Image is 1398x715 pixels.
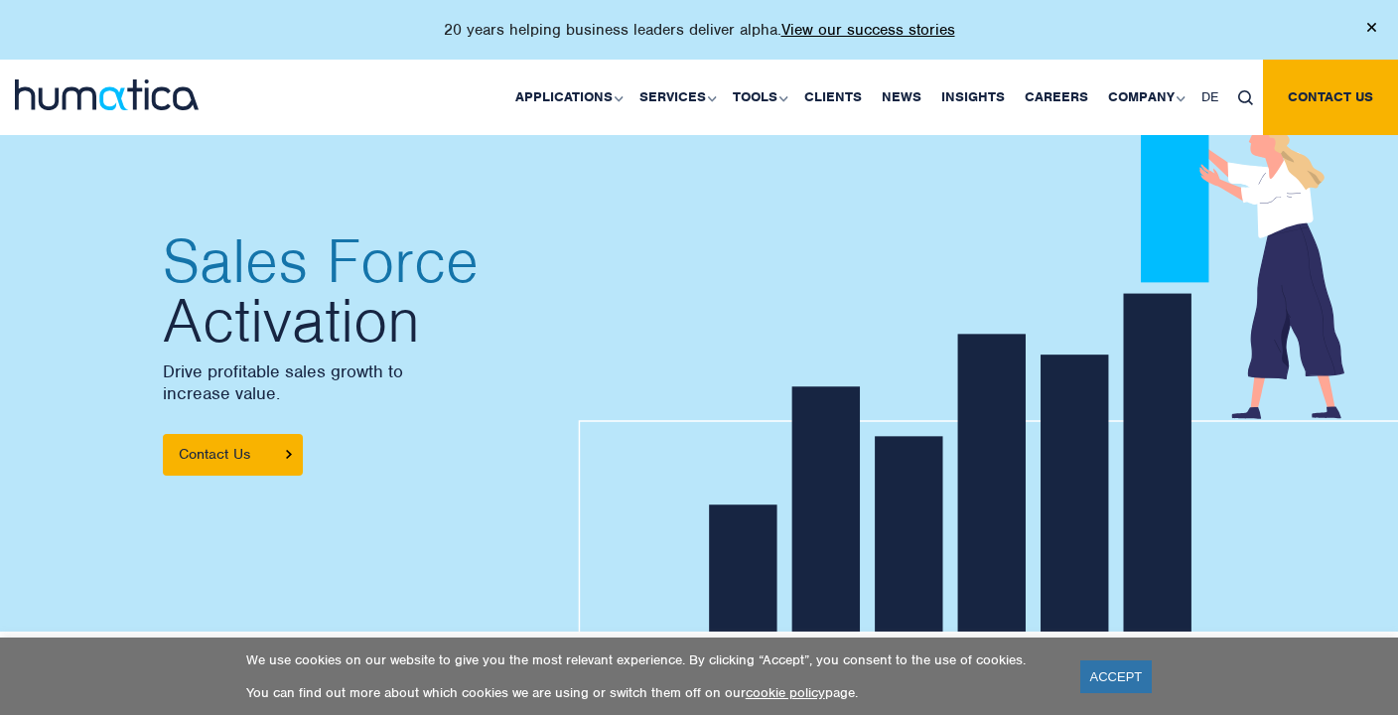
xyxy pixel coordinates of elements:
img: search_icon [1238,90,1253,105]
a: Contact us [1263,60,1398,135]
a: ACCEPT [1080,660,1153,693]
a: Company [1098,60,1191,135]
a: Tools [723,60,794,135]
p: We use cookies on our website to give you the most relevant experience. By clicking “Accept”, you... [246,651,1055,668]
a: cookie policy [746,684,825,701]
a: Insights [931,60,1015,135]
img: logo [15,79,199,110]
a: DE [1191,60,1228,135]
a: Services [629,60,723,135]
img: arrowicon [286,450,292,459]
p: 20 years helping business leaders deliver alpha. [444,20,955,40]
span: Sales Force [163,231,679,291]
h2: Activation [163,231,679,351]
p: You can find out more about which cookies we are using or switch them off on our page. [246,684,1055,701]
a: Applications [505,60,629,135]
a: News [872,60,931,135]
a: Clients [794,60,872,135]
span: DE [1201,88,1218,105]
p: Drive profitable sales growth to increase value. [163,360,679,404]
a: View our success stories [781,20,955,40]
a: Careers [1015,60,1098,135]
a: Contact Us [163,434,303,476]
